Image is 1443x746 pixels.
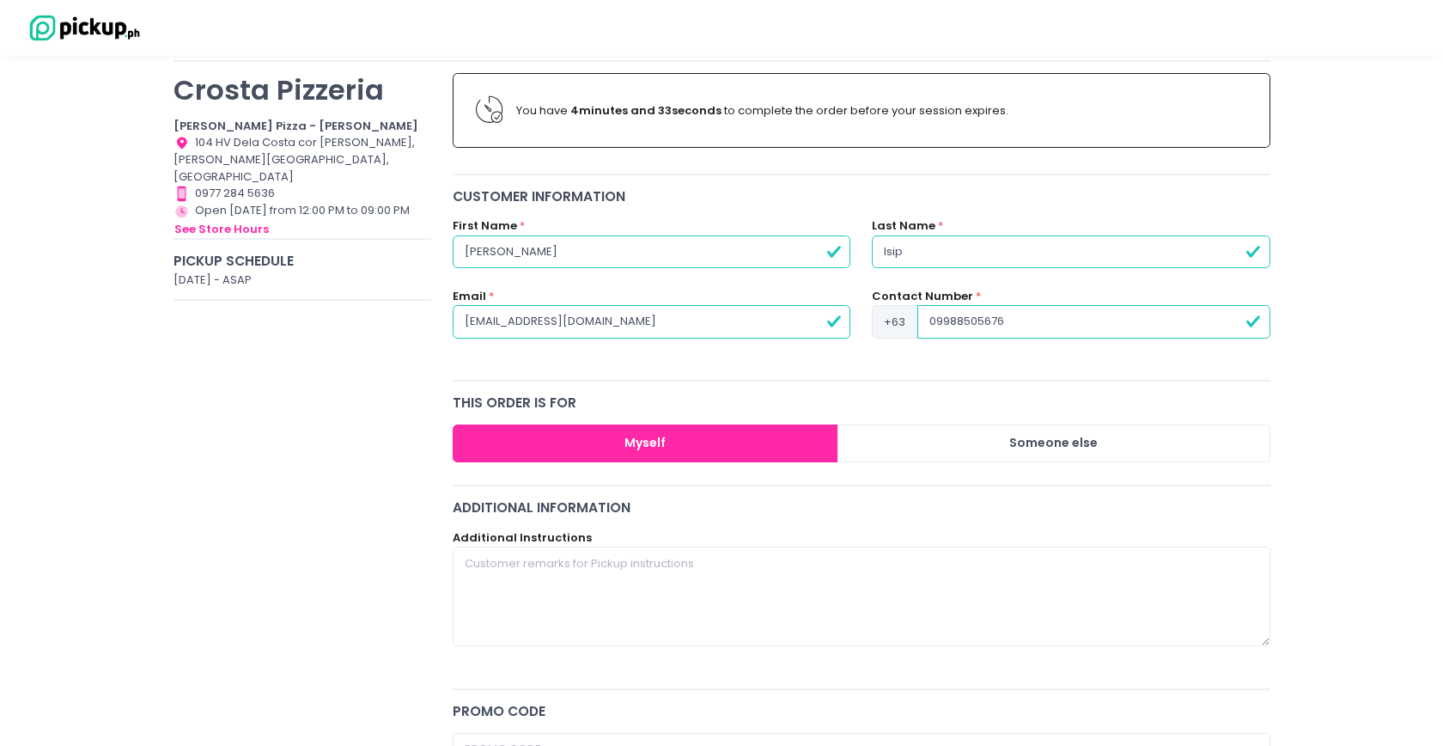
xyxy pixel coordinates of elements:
div: You have to complete the order before your session expires. [516,102,1246,119]
div: Additional Information [453,498,1270,517]
div: 0977 284 5636 [174,185,432,202]
img: logo [21,13,142,43]
div: 104 HV Dela Costa cor [PERSON_NAME], [PERSON_NAME][GEOGRAPHIC_DATA], [GEOGRAPHIC_DATA] [174,134,432,185]
button: Myself [453,425,838,463]
input: Last Name [872,235,1269,268]
div: Pickup Schedule [174,251,432,271]
div: this order is for [453,393,1270,413]
input: First Name [453,235,850,268]
span: +63 [872,305,917,338]
label: First Name [453,217,517,235]
button: Someone else [837,425,1270,463]
p: Crosta Pizzeria [174,73,432,107]
div: Open [DATE] from 12:00 PM to 09:00 PM [174,202,432,238]
button: see store hours [174,220,270,239]
input: Email [453,305,850,338]
input: Contact Number [917,305,1269,338]
div: Promo code [453,701,1270,721]
label: Email [453,288,486,305]
div: Large button group [453,425,1270,463]
div: Customer Information [453,186,1270,206]
div: [DATE] - ASAP [174,272,432,289]
b: [PERSON_NAME] Pizza - [PERSON_NAME] [174,118,418,134]
label: Contact Number [872,288,973,305]
label: Additional Instructions [453,529,592,547]
b: 4 minutes and 33 seconds [570,102,721,119]
label: Last Name [872,217,935,235]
